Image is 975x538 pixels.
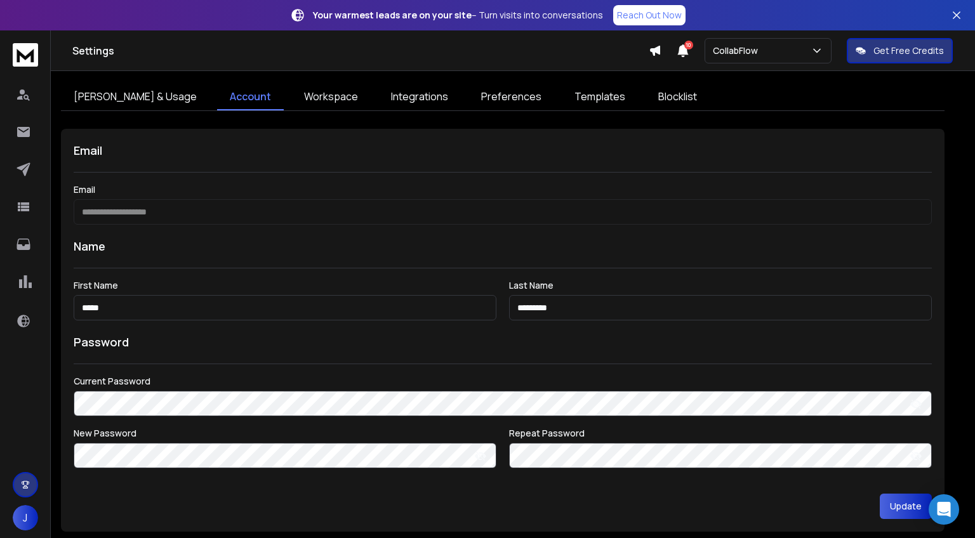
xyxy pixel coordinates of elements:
p: CollabFlow [713,44,763,57]
a: Blocklist [646,84,710,110]
a: Integrations [378,84,461,110]
a: Templates [562,84,638,110]
h1: Email [74,141,932,159]
span: 10 [684,41,693,49]
label: New Password [74,429,496,438]
label: Repeat Password [509,429,932,438]
label: Email [74,185,932,194]
h1: Settings [72,43,649,58]
a: Workspace [291,84,371,110]
div: Open Intercom Messenger [929,494,959,525]
p: – Turn visits into conversations [313,9,603,22]
a: Reach Out Now [613,5,686,25]
button: Get Free Credits [847,38,953,63]
label: First Name [74,281,496,290]
h1: Password [74,333,129,351]
button: J [13,505,38,530]
img: logo [13,43,38,67]
a: [PERSON_NAME] & Usage [61,84,209,110]
strong: Your warmest leads are on your site [313,9,472,21]
a: Preferences [468,84,554,110]
h1: Name [74,237,932,255]
p: Get Free Credits [873,44,944,57]
button: Update [880,494,932,519]
p: Reach Out Now [617,9,682,22]
label: Last Name [509,281,932,290]
a: Account [217,84,284,110]
label: Current Password [74,377,932,386]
